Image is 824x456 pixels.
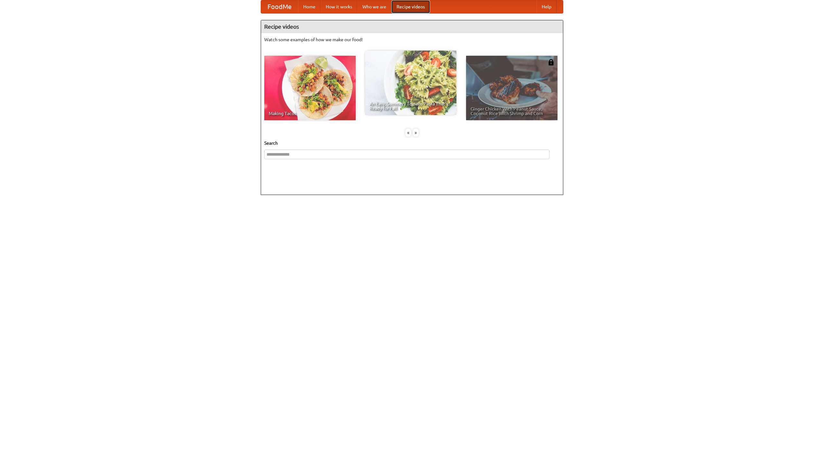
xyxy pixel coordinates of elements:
a: FoodMe [261,0,298,13]
a: Making Tacos [264,56,356,120]
a: Home [298,0,321,13]
div: » [413,129,419,137]
a: An Easy, Summery Tomato Pasta That's Ready for Fall [365,51,456,115]
img: 483408.png [548,59,554,65]
h4: Recipe videos [261,20,563,33]
p: Watch some examples of how we make our food! [264,36,560,43]
span: An Easy, Summery Tomato Pasta That's Ready for Fall [370,102,452,111]
div: « [405,129,411,137]
a: Help [537,0,557,13]
a: Recipe videos [391,0,430,13]
span: Making Tacos [269,111,351,116]
a: Who we are [357,0,391,13]
a: How it works [321,0,357,13]
h5: Search [264,140,560,146]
